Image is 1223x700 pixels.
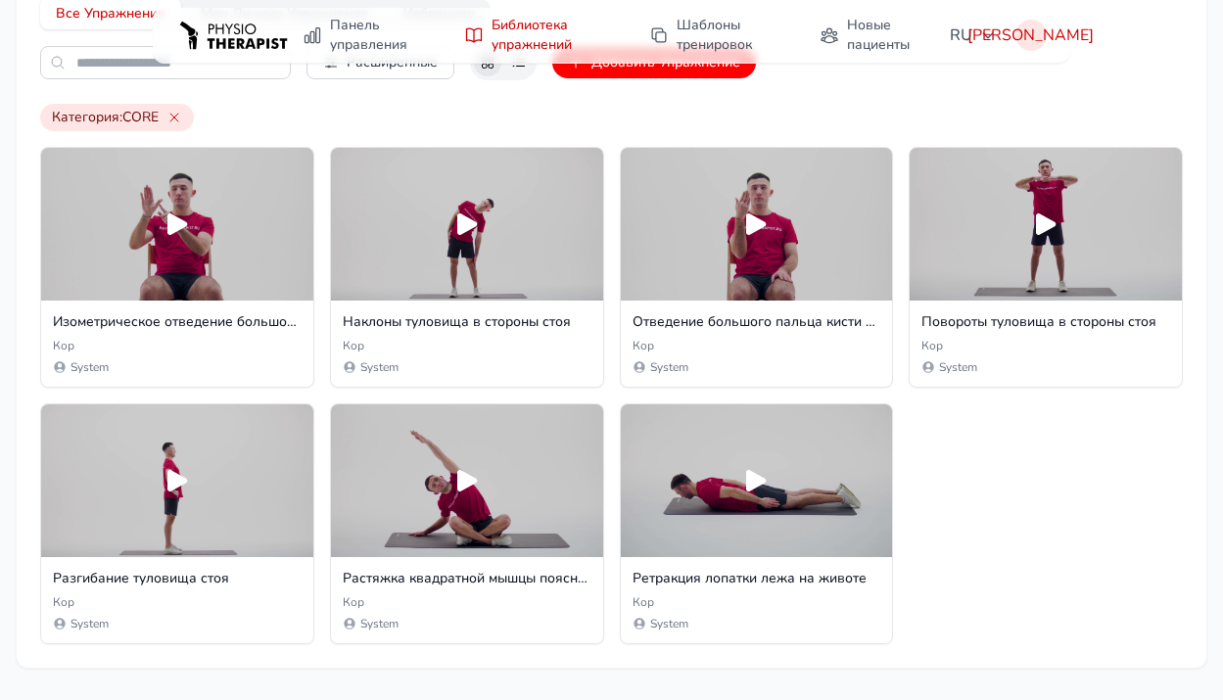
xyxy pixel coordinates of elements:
span: Кор [343,594,364,610]
span: System [71,616,109,631]
span: Кор [921,338,943,353]
span: Категория : CORE [40,104,194,131]
span: Кор [53,338,74,353]
a: Панель управления [291,8,437,63]
span: Кор [633,594,654,610]
h3: Разгибание туловища стоя [53,569,302,588]
h3: Отведение большого пальца кисти с эластичной резинкой [633,312,881,332]
span: Кор [343,338,364,353]
button: RU [938,16,1008,55]
span: System [360,616,399,631]
span: Кор [53,594,74,610]
span: Кор [633,338,654,353]
button: [PERSON_NAME] [1015,20,1047,51]
h3: Растяжка квадратной мышцы поясницы [343,569,591,588]
span: System [650,616,688,631]
span: System [939,359,977,375]
a: Шаблоны тренировок [637,8,792,63]
a: Новые пациенты [808,8,938,63]
h3: Ретракция лопатки лежа на животе [633,569,881,588]
a: Библиотека упражнений [452,8,621,63]
h3: Повороты туловища в стороны стоя [921,312,1170,332]
span: System [650,359,688,375]
h3: Наклоны туловища в стороны стоя [343,312,591,332]
img: PHYSIOTHERAPISTRU logo [176,13,291,59]
span: System [71,359,109,375]
span: RU [950,23,996,47]
span: System [360,359,399,375]
h3: Изометрическое отведение большого пальца кисти [53,312,302,332]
